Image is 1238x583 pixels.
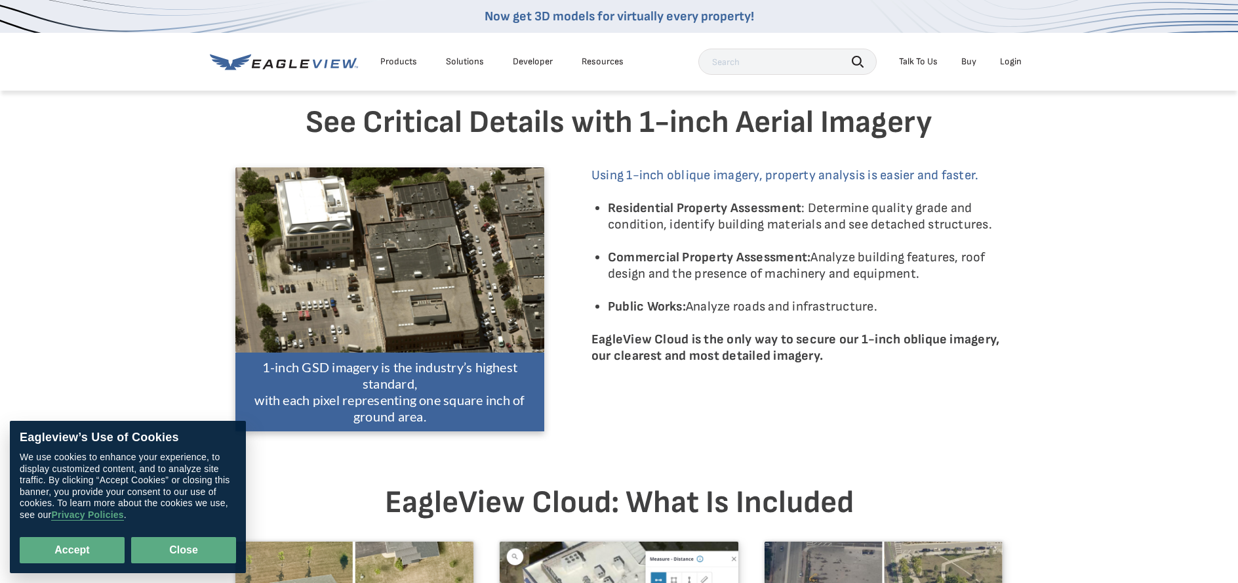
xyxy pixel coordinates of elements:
strong: Residential Property Assessment [608,200,801,216]
li: Analyze roads and infrastructure. [608,299,1003,315]
li: Analyze building features, roof design and the presence of machinery and equipment. [608,249,1003,299]
div: Eagleview’s Use of Cookies [20,431,236,445]
h3: See Critical Details with 1-inch Aerial Imagery [235,104,1003,142]
button: Close [131,537,236,563]
h2: EagleView Cloud: What Is Included [235,484,1003,542]
a: Privacy Policies [51,509,123,521]
li: : Determine quality grade and condition, identify building materials and see detached structures. [608,200,1003,249]
a: Developer [513,56,553,68]
figcaption: 1-inch GSD imagery is the industry’s highest standard, with each pixel representing one square in... [235,353,544,431]
strong: EagleView Cloud is the only way to secure our 1-inch oblique imagery, our clearest and most detai... [591,332,1000,364]
button: Accept [20,537,125,563]
p: Using 1-inch oblique imagery, property analysis is easier and faster. [591,167,1003,184]
div: Login [1000,56,1022,68]
div: We use cookies to enhance your experience, to display customized content, and to analyze site tra... [20,452,236,521]
strong: Public Works: [608,299,686,314]
a: Buy [961,56,976,68]
input: Search [698,49,877,75]
div: Solutions [446,56,484,68]
a: Now get 3D models for virtually every property! [485,9,754,24]
div: Resources [582,56,624,68]
strong: Commercial Property Assessment: [608,249,810,265]
div: Talk To Us [899,56,938,68]
div: Products [380,56,417,68]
